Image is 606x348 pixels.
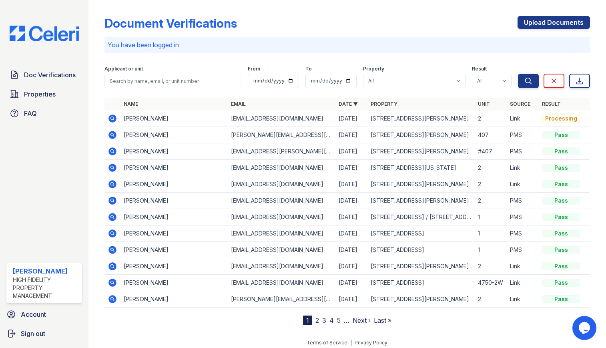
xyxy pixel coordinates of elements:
div: Pass [542,246,580,254]
td: [PERSON_NAME] [120,291,228,308]
td: [STREET_ADDRESS][PERSON_NAME] [367,111,475,127]
td: #407 [475,143,507,160]
a: Terms of Service [307,340,347,346]
td: [PERSON_NAME] [120,111,228,127]
span: … [344,316,349,325]
td: Link [507,275,539,291]
td: [EMAIL_ADDRESS][DOMAIN_NAME] [228,209,335,225]
p: You have been logged in [108,40,587,50]
td: 407 [475,127,507,143]
td: Link [507,111,539,127]
td: [EMAIL_ADDRESS][DOMAIN_NAME] [228,258,335,275]
div: High Fidelity Property Management [13,276,79,300]
td: [EMAIL_ADDRESS][DOMAIN_NAME] [228,242,335,258]
td: [DATE] [335,242,367,258]
td: [DATE] [335,193,367,209]
td: [PERSON_NAME] [120,127,228,143]
a: Last » [374,316,391,324]
span: Doc Verifications [24,70,76,80]
td: Link [507,160,539,176]
td: 1 [475,225,507,242]
td: [DATE] [335,291,367,308]
iframe: chat widget [572,316,598,340]
td: [STREET_ADDRESS][PERSON_NAME] [367,176,475,193]
td: PMS [507,143,539,160]
td: 1 [475,242,507,258]
div: Pass [542,131,580,139]
label: Applicant or unit [104,66,143,72]
a: 3 [322,316,326,324]
a: Doc Verifications [6,67,82,83]
a: Source [510,101,530,107]
td: [PERSON_NAME] [120,143,228,160]
td: [EMAIL_ADDRESS][DOMAIN_NAME] [228,275,335,291]
label: Property [363,66,384,72]
td: [EMAIL_ADDRESS][DOMAIN_NAME] [228,193,335,209]
div: Processing [542,114,580,123]
a: Privacy Policy [355,340,387,346]
a: Name [124,101,138,107]
img: CE_Logo_Blue-a8612792a0a2168367f1c8372b55b34899dd931a85d93a1a3d3e32e68fde9ad4.png [3,26,85,41]
td: 2 [475,176,507,193]
td: [DATE] [335,176,367,193]
a: 4 [329,316,334,324]
td: [STREET_ADDRESS] [367,275,475,291]
td: [STREET_ADDRESS][PERSON_NAME] [367,127,475,143]
span: FAQ [24,109,37,118]
td: [PERSON_NAME] [120,225,228,242]
td: [DATE] [335,225,367,242]
a: Upload Documents [518,16,590,29]
td: [DATE] [335,258,367,275]
div: Pass [542,147,580,155]
a: Sign out [3,326,85,342]
td: PMS [507,193,539,209]
td: [DATE] [335,160,367,176]
td: [EMAIL_ADDRESS][DOMAIN_NAME] [228,225,335,242]
a: Email [231,101,246,107]
span: Sign out [21,329,45,338]
a: Result [542,101,561,107]
td: [STREET_ADDRESS][PERSON_NAME] [367,258,475,275]
td: 2 [475,160,507,176]
td: [PERSON_NAME] [120,242,228,258]
td: 4750-2W [475,275,507,291]
td: [STREET_ADDRESS] [367,242,475,258]
td: [STREET_ADDRESS][PERSON_NAME] [367,143,475,160]
td: [EMAIL_ADDRESS][DOMAIN_NAME] [228,160,335,176]
div: [PERSON_NAME] [13,266,79,276]
a: Date ▼ [339,101,358,107]
td: [DATE] [335,209,367,225]
td: PMS [507,127,539,143]
div: Pass [542,279,580,287]
td: [PERSON_NAME] [120,160,228,176]
a: Property [371,101,397,107]
td: [PERSON_NAME][EMAIL_ADDRESS][PERSON_NAME][DOMAIN_NAME] [228,127,335,143]
a: Account [3,306,85,322]
label: Result [472,66,487,72]
div: Pass [542,180,580,188]
td: Link [507,176,539,193]
td: PMS [507,209,539,225]
td: [PERSON_NAME] [120,193,228,209]
input: Search by name, email, or unit number [104,74,241,88]
td: Link [507,258,539,275]
td: PMS [507,225,539,242]
td: [STREET_ADDRESS][US_STATE] [367,160,475,176]
td: 1 [475,209,507,225]
a: FAQ [6,105,82,121]
a: Unit [478,101,490,107]
td: [STREET_ADDRESS][PERSON_NAME] [367,193,475,209]
td: 2 [475,111,507,127]
div: Pass [542,295,580,303]
td: [PERSON_NAME] [120,209,228,225]
td: [PERSON_NAME] [120,258,228,275]
td: [EMAIL_ADDRESS][DOMAIN_NAME] [228,111,335,127]
td: [DATE] [335,275,367,291]
td: [DATE] [335,111,367,127]
td: 2 [475,193,507,209]
a: Properties [6,86,82,102]
a: 2 [315,316,319,324]
span: Account [21,310,46,319]
div: Pass [542,213,580,221]
td: 2 [475,258,507,275]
